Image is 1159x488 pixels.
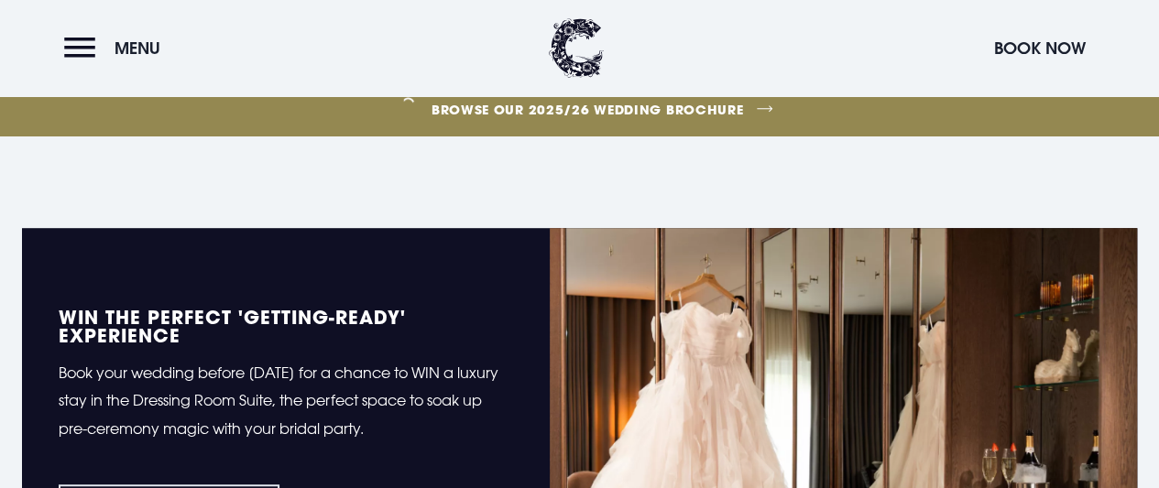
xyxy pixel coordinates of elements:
[985,28,1095,68] button: Book Now
[59,308,513,344] h5: WIN the perfect 'Getting-Ready' experience
[64,28,169,68] button: Menu
[115,38,160,59] span: Menu
[549,18,604,78] img: Clandeboye Lodge
[59,359,513,442] p: Book your wedding before [DATE] for a chance to WIN a luxury stay in the Dressing Room Suite, the...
